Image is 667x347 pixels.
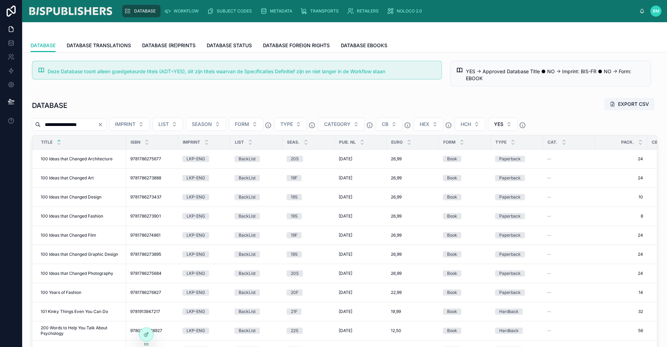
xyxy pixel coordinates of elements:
[499,289,521,296] div: Paperback
[447,213,457,219] div: Book
[130,309,174,314] a: 9781913947217
[234,156,278,162] a: BackList
[495,213,539,219] a: Paperback
[599,252,643,257] a: 24
[447,289,457,296] div: Book
[122,5,160,17] a: DATABASE
[41,213,103,219] span: 100 Ideas that Changed Fashion
[287,289,330,296] a: 20F
[41,252,122,257] a: 100 Ideas that Changed Graphic Design
[391,309,435,314] a: 19,99
[339,194,382,200] a: [DATE]
[391,175,435,181] a: 26,99
[495,156,539,162] a: Paperback
[547,271,551,276] span: --
[287,232,330,238] a: 19F
[599,328,643,333] a: 56
[443,308,487,315] a: Book
[443,194,487,200] a: Book
[499,213,521,219] div: Paperback
[287,328,330,334] a: 22S
[234,175,278,181] a: BackList
[235,121,249,128] span: FORM
[287,194,330,200] a: 19S
[495,328,539,334] a: Hardback
[239,251,256,257] div: BackList
[109,118,150,131] button: Select Button
[207,42,252,49] span: DATABASE STATUS
[239,232,256,238] div: BackList
[391,194,435,200] a: 26,99
[187,194,205,200] div: LKP-ENG
[339,213,382,219] a: [DATE]
[186,118,226,131] button: Select Button
[287,308,330,315] a: 21F
[339,232,352,238] span: [DATE]
[239,156,256,162] div: BackList
[499,156,521,162] div: Paperback
[547,290,591,295] a: --
[28,6,113,17] img: App logo
[130,156,174,162] a: 9781786275677
[291,289,298,296] div: 20F
[298,5,344,17] a: TRANSPORTS
[499,308,519,315] div: Hardback
[599,194,643,200] a: 10
[339,213,352,219] span: [DATE]
[287,175,330,181] a: 19F
[130,328,174,333] a: 9780857828927
[443,270,487,277] a: Book
[205,5,257,17] a: SUBJECT CODES
[339,194,352,200] span: [DATE]
[182,328,226,334] a: LKP-ENG
[182,156,226,162] a: LKP-ENG
[391,232,402,238] span: 26,99
[41,194,122,200] a: 100 Ideas that Changed Design
[130,213,174,219] a: 9781786273901
[130,175,174,181] a: 9781786273888
[142,42,196,49] span: DATABASE (RE)PRINTS
[339,271,382,276] a: [DATE]
[130,194,162,200] span: 9781786273437
[385,5,427,17] a: NOLOCO 2.0
[495,251,539,257] a: Paperback
[41,156,113,162] span: 100 Ideas that Changed Architecture
[131,139,140,145] span: ISBN
[182,308,226,315] a: LKP-ENG
[41,213,122,219] a: 100 Ideas that Changed Fashion
[599,232,643,238] a: 24
[414,118,444,131] button: Select Button
[341,39,387,53] a: DATABASE EBOOKS
[234,308,278,315] a: BackList
[391,328,435,333] a: 12,50
[447,175,457,181] div: Book
[391,213,435,219] a: 26,99
[67,42,131,49] span: DATABASE TRANSLATIONS
[41,309,122,314] a: 101 Kinky Things Even You Can Do
[98,122,106,127] button: Clear
[41,252,118,257] span: 100 Ideas that Changed Graphic Design
[234,328,278,334] a: BackList
[547,309,591,314] a: --
[287,270,330,277] a: 20S
[291,328,298,334] div: 22S
[604,98,654,110] button: EXPORT CSV
[391,328,401,333] span: 12,50
[280,121,293,128] span: TYPE
[41,290,122,295] a: 100 Years of Fashion
[234,289,278,296] a: BackList
[130,290,161,295] span: 9781786276827
[443,328,487,334] a: Book
[130,252,161,257] span: 9781786273895
[234,251,278,257] a: BackList
[599,271,643,276] a: 24
[41,139,52,145] span: TITLE
[339,252,352,257] span: [DATE]
[621,139,634,145] span: PACK.
[234,270,278,277] a: BackList
[339,175,382,181] a: [DATE]
[547,194,551,200] span: --
[41,175,122,181] a: 100 Ideas that Changed Art
[115,121,135,128] span: IMPRINT
[339,252,382,257] a: [DATE]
